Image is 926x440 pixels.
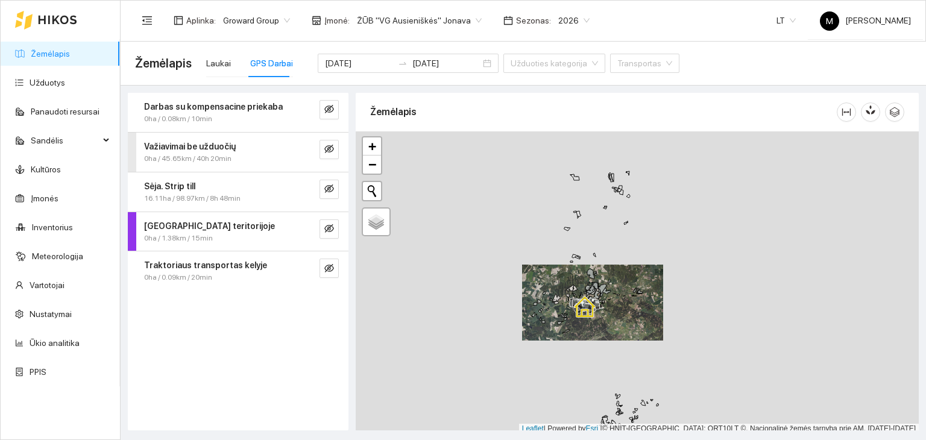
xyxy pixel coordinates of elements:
[324,14,350,27] span: Įmonė :
[363,182,381,200] button: Initiate a new search
[223,11,290,30] span: Groward Group
[320,259,339,278] button: eye-invisible
[600,424,602,433] span: |
[128,251,348,291] div: Traktoriaus transportas kelyje0ha / 0.09km / 20mineye-invisible
[30,280,65,290] a: Vartotojai
[325,57,393,70] input: Pradžios data
[776,11,796,30] span: LT
[144,113,212,125] span: 0ha / 0.08km / 10min
[503,16,513,25] span: calendar
[144,181,195,191] strong: Sėja. Strip till
[32,251,83,261] a: Meteorologija
[320,180,339,199] button: eye-invisible
[31,128,99,152] span: Sandėlis
[820,16,911,25] span: [PERSON_NAME]
[320,140,339,159] button: eye-invisible
[363,137,381,156] a: Zoom in
[320,219,339,239] button: eye-invisible
[324,104,334,116] span: eye-invisible
[368,157,376,172] span: −
[128,172,348,212] div: Sėja. Strip till16.11ha / 98.97km / 8h 48mineye-invisible
[516,14,551,27] span: Sezonas :
[144,102,283,112] strong: Darbas su kompensacine priekaba
[250,57,293,70] div: GPS Darbai
[144,233,213,244] span: 0ha / 1.38km / 15min
[826,11,833,31] span: M
[128,212,348,251] div: [GEOGRAPHIC_DATA] teritorijoje0ha / 1.38km / 15mineye-invisible
[312,16,321,25] span: shop
[30,367,46,377] a: PPIS
[398,58,408,68] span: swap-right
[144,272,212,283] span: 0ha / 0.09km / 20min
[558,11,590,30] span: 2026
[144,193,241,204] span: 16.11ha / 98.97km / 8h 48min
[324,144,334,156] span: eye-invisible
[324,224,334,235] span: eye-invisible
[144,260,267,270] strong: Traktoriaus transportas kelyje
[837,102,856,122] button: column-width
[174,16,183,25] span: layout
[144,221,275,231] strong: [GEOGRAPHIC_DATA] teritorijoje
[142,15,153,26] span: menu-fold
[324,263,334,275] span: eye-invisible
[324,184,334,195] span: eye-invisible
[320,100,339,119] button: eye-invisible
[837,107,855,117] span: column-width
[363,156,381,174] a: Zoom out
[357,11,482,30] span: ŽŪB "VG Ausieniškės" Jonava
[30,338,80,348] a: Ūkio analitika
[135,8,159,33] button: menu-fold
[363,209,389,235] a: Layers
[31,165,61,174] a: Kultūros
[398,58,408,68] span: to
[135,54,192,73] span: Žemėlapis
[32,222,73,232] a: Inventorius
[186,14,216,27] span: Aplinka :
[144,142,236,151] strong: Važiavimai be užduočių
[586,424,599,433] a: Esri
[30,309,72,319] a: Nustatymai
[412,57,480,70] input: Pabaigos data
[31,193,58,203] a: Įmonės
[31,107,99,116] a: Panaudoti resursai
[144,153,231,165] span: 0ha / 45.65km / 40h 20min
[30,78,65,87] a: Užduotys
[370,95,837,129] div: Žemėlapis
[31,49,70,58] a: Žemėlapis
[368,139,376,154] span: +
[519,424,919,434] div: | Powered by © HNIT-[GEOGRAPHIC_DATA]; ORT10LT ©, Nacionalinė žemės tarnyba prie AM, [DATE]-[DATE]
[128,93,348,132] div: Darbas su kompensacine priekaba0ha / 0.08km / 10mineye-invisible
[206,57,231,70] div: Laukai
[128,133,348,172] div: Važiavimai be užduočių0ha / 45.65km / 40h 20mineye-invisible
[522,424,544,433] a: Leaflet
